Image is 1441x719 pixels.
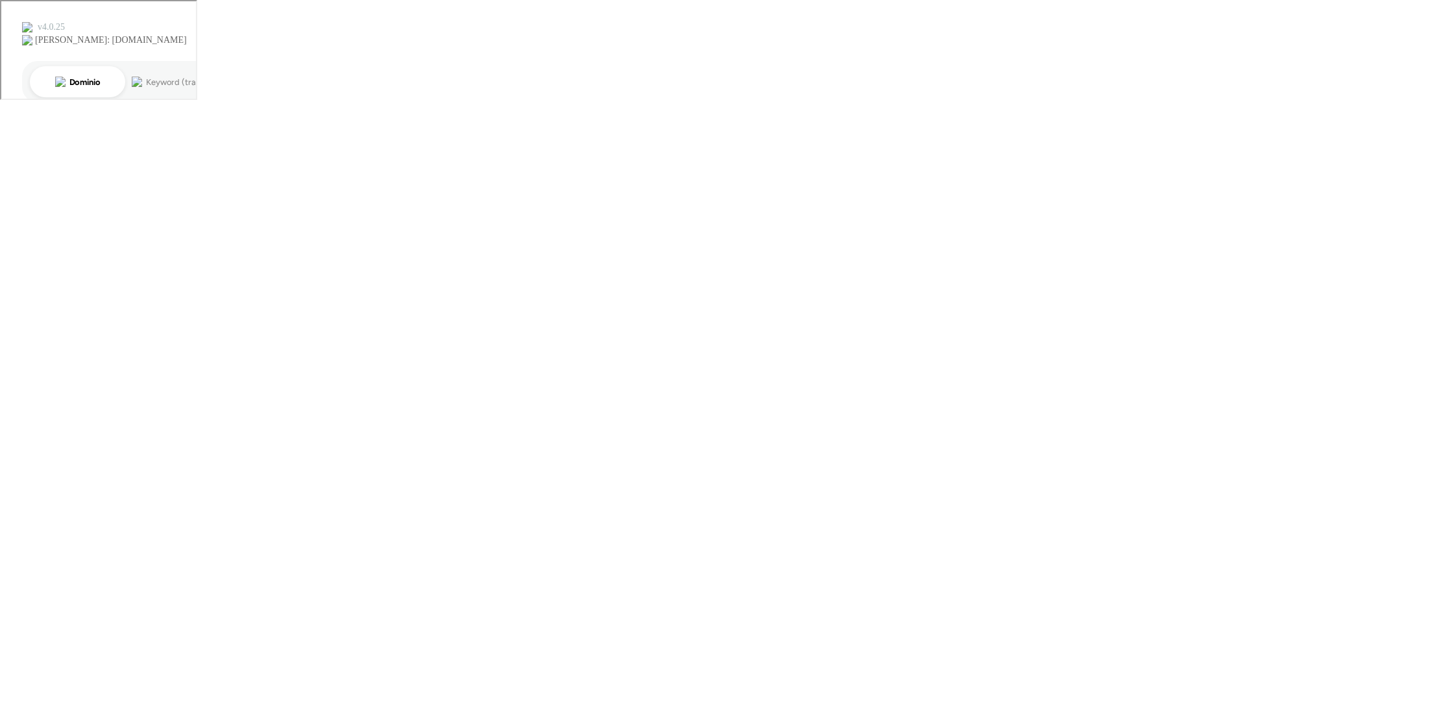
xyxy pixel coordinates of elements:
img: tab_keywords_by_traffic_grey.svg [130,75,141,86]
img: tab_domain_overview_orange.svg [54,75,64,86]
div: [PERSON_NAME]: [DOMAIN_NAME] [34,34,186,44]
div: Keyword (traffico) [145,77,215,85]
img: logo_orange.svg [21,21,31,31]
img: website_grey.svg [21,34,31,44]
div: Dominio [68,77,99,85]
div: v 4.0.25 [36,21,64,31]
